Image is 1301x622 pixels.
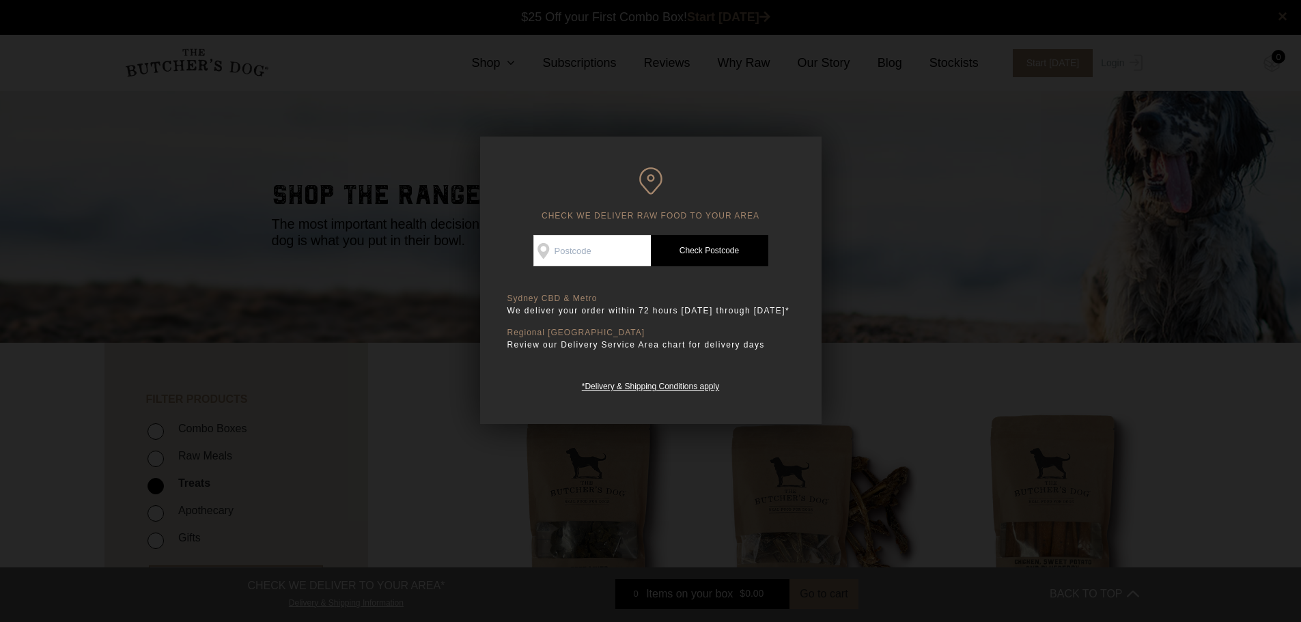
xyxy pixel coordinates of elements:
input: Postcode [533,235,651,266]
p: Regional [GEOGRAPHIC_DATA] [507,328,794,338]
p: Review our Delivery Service Area chart for delivery days [507,338,794,352]
p: Sydney CBD & Metro [507,294,794,304]
a: Check Postcode [651,235,768,266]
h6: CHECK WE DELIVER RAW FOOD TO YOUR AREA [507,167,794,221]
a: *Delivery & Shipping Conditions apply [582,378,719,391]
p: We deliver your order within 72 hours [DATE] through [DATE]* [507,304,794,317]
